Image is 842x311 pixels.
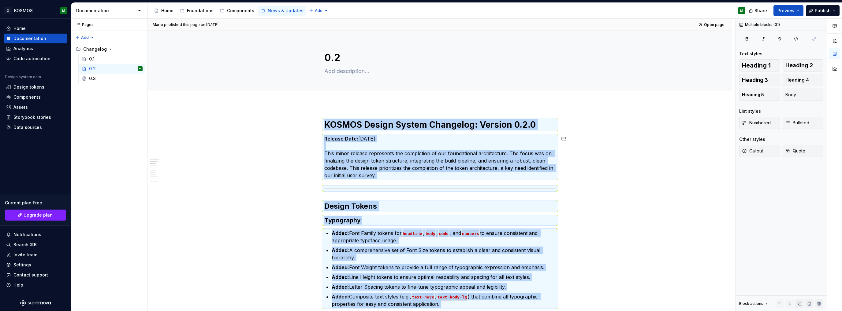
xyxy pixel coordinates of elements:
code: headline [402,230,423,237]
a: Open page [696,20,727,29]
div: 0.1 [89,56,95,62]
button: Heading 5 [739,89,780,101]
div: published this page on [DATE] [164,22,218,27]
div: Home [161,8,173,14]
div: M [740,8,743,13]
a: News & Updates [258,6,306,16]
button: Add [73,33,96,42]
button: Publish [806,5,840,16]
a: Supernova Logo [20,300,51,306]
div: X [4,7,12,14]
a: Home [151,6,176,16]
div: Code automation [13,56,50,62]
div: Changelog [83,46,107,52]
a: Settings [4,260,67,270]
div: List styles [739,108,761,114]
div: Search ⌘K [13,242,37,248]
p: [DATE] This minor release represents the completion of our foundational architecture. The focus w... [324,135,556,179]
button: Add [307,6,330,15]
div: Pages [73,22,94,27]
div: Components [13,94,41,100]
span: Upgrade plan [24,212,53,218]
div: News & Updates [268,8,304,14]
a: Design tokens [4,82,67,92]
button: Heading 1 [739,59,780,71]
div: Notifications [13,232,41,238]
div: Block actions [739,301,763,306]
div: Page tree [151,5,306,17]
button: Heading 4 [783,74,824,86]
div: Documentation [76,8,134,14]
div: Contact support [13,272,48,278]
div: Page tree [73,44,145,83]
code: text-body-lg [437,294,468,301]
a: Documentation [4,34,67,43]
a: Assets [4,102,67,112]
strong: Added: [332,294,349,300]
span: Preview [777,8,795,14]
span: Heading 4 [785,77,809,83]
button: Numbered [739,117,780,129]
p: A comprehensive set of Font Size tokens to establish a clear and consistent visual hierarchy. [332,247,556,261]
button: Bulleted [783,117,824,129]
button: Search ⌘K [4,240,67,250]
button: Heading 3 [739,74,780,86]
p: Composite text styles (e.g., , ) that combine all typographic properties for easy and consistent ... [332,293,556,308]
span: Body [785,92,796,98]
button: Help [4,280,67,290]
a: Components [4,92,67,102]
span: Add [81,35,89,40]
div: Block actions [739,299,769,308]
span: Heading 1 [742,62,771,68]
h3: Typography [324,216,556,225]
a: 0.2M [79,64,145,74]
div: Current plan : Free [5,200,66,206]
span: Callout [742,148,763,154]
a: 0.1 [79,54,145,64]
a: Components [217,6,257,16]
div: Analytics [13,46,33,52]
p: Line Height tokens to ensure optimal readability and spacing for all text styles. [332,273,556,281]
div: Design tokens [13,84,44,90]
span: Bulleted [785,120,809,126]
a: Analytics [4,44,67,53]
a: Foundations [177,6,216,16]
h2: Design Tokens [324,201,556,211]
button: Body [783,89,824,101]
textarea: 0.2 [323,50,554,65]
div: Changelog [73,44,145,54]
span: Publish [815,8,831,14]
strong: Release Date: [324,136,358,142]
p: Font Family tokens for , , , and to ensure consistent and appropriate typeface usage. [332,229,556,244]
span: Heading 5 [742,92,764,98]
div: Components [227,8,254,14]
div: Help [13,282,23,288]
span: Add [315,8,322,13]
button: Upgrade plan [5,210,66,221]
div: Data sources [13,124,42,130]
div: Invite team [13,252,37,258]
button: Share [746,5,771,16]
code: text-hero [411,294,435,301]
a: 0.3 [79,74,145,83]
div: Text styles [739,51,762,57]
div: Other styles [739,136,765,142]
div: Storybook stories [13,114,51,120]
a: Storybook stories [4,112,67,122]
h1: KOSMOS Design System Changelog: Version 0.2.0 [324,119,556,130]
code: numbers [461,230,480,237]
button: Quote [783,145,824,157]
div: M [139,66,141,72]
span: Heading 2 [785,62,813,68]
p: Font Weight tokens to provide a full range of typographic expression and emphasis. [332,264,556,271]
span: Mario [153,22,163,27]
strong: Added: [332,230,349,236]
p: Letter Spacing tokens to fine-tune typographic appeal and legibility. [332,283,556,291]
strong: Added: [332,247,349,253]
button: Notifications [4,230,67,240]
button: Preview [773,5,803,16]
a: Data sources [4,123,67,132]
strong: Added: [332,284,349,290]
span: Numbered [742,120,771,126]
span: Share [754,8,767,14]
